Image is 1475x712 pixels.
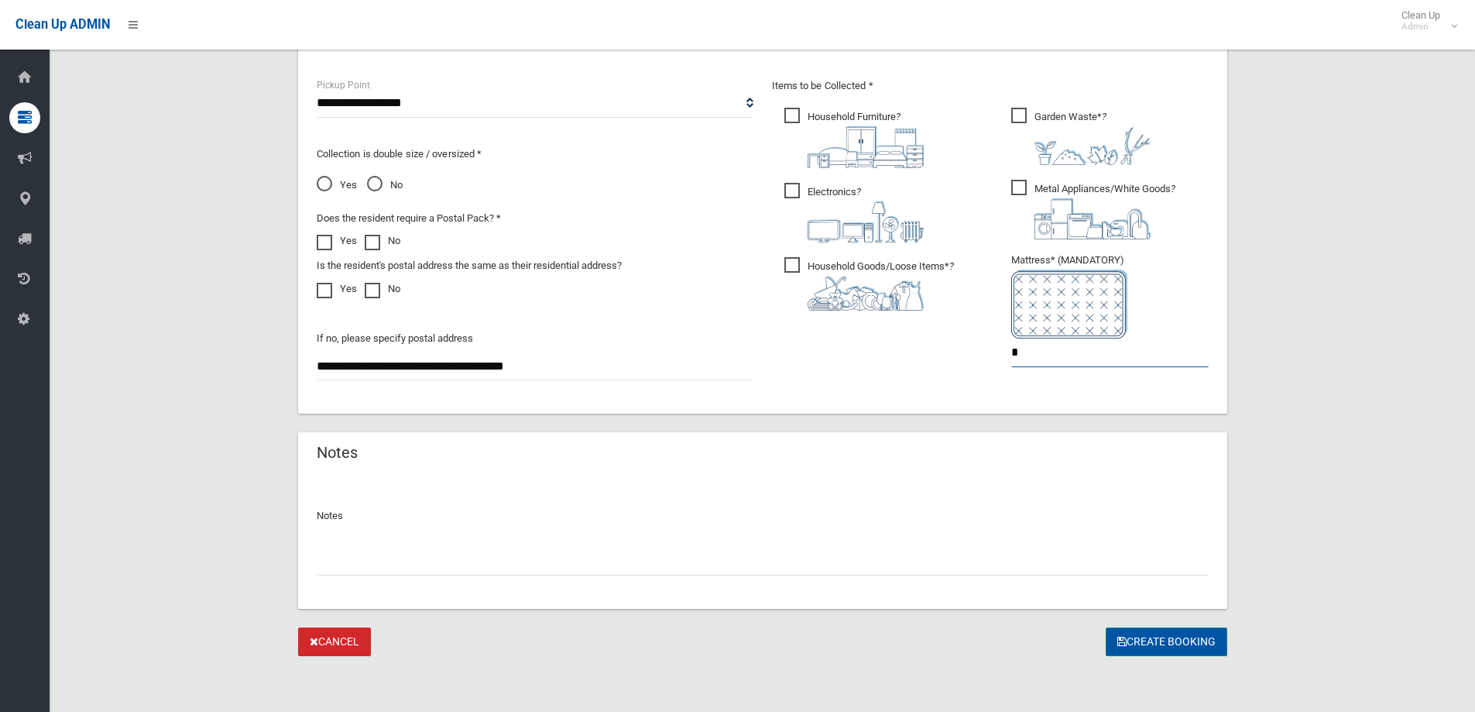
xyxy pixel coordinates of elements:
span: Metal Appliances/White Goods [1011,180,1175,239]
span: Household Furniture [784,108,924,168]
img: 4fd8a5c772b2c999c83690221e5242e0.png [1034,126,1151,165]
label: No [365,232,400,250]
img: b13cc3517677393f34c0a387616ef184.png [808,276,924,311]
span: Electronics [784,183,924,242]
span: Clean Up ADMIN [15,17,110,32]
span: Yes [317,176,357,194]
i: ? [808,111,924,168]
label: Yes [317,280,357,298]
img: 36c1b0289cb1767239cdd3de9e694f19.png [1034,198,1151,239]
label: Is the resident's postal address the same as their residential address? [317,256,622,275]
label: Yes [317,232,357,250]
span: Clean Up [1394,9,1456,33]
i: ? [808,260,954,311]
p: Collection is double size / oversized * [317,145,753,163]
label: No [365,280,400,298]
a: Cancel [298,628,371,656]
button: Create Booking [1106,628,1227,656]
header: Notes [298,438,376,468]
p: Notes [317,507,1209,525]
p: Items to be Collected * [772,77,1209,95]
i: ? [808,186,924,242]
label: Does the resident require a Postal Pack? * [317,209,501,228]
img: 394712a680b73dbc3d2a6a3a7ffe5a07.png [808,201,924,242]
i: ? [1034,183,1175,239]
img: aa9efdbe659d29b613fca23ba79d85cb.png [808,126,924,168]
span: Mattress* (MANDATORY) [1011,254,1209,339]
img: e7408bece873d2c1783593a074e5cb2f.png [1011,270,1127,339]
span: No [367,176,403,194]
small: Admin [1401,21,1440,33]
i: ? [1034,111,1151,165]
span: Household Goods/Loose Items* [784,257,954,311]
label: If no, please specify postal address [317,329,473,348]
span: Garden Waste* [1011,108,1151,165]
